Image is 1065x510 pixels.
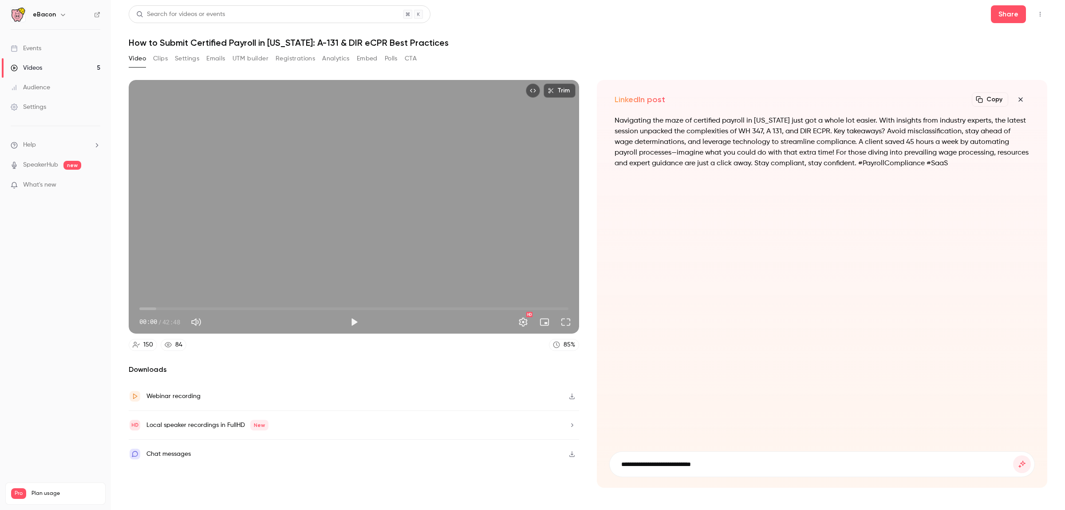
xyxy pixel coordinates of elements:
a: 84 [161,339,186,351]
div: 85 % [564,340,575,350]
button: Emails [206,52,225,66]
div: Search for videos or events [136,10,225,19]
div: Local speaker recordings in FullHD [146,420,268,430]
span: / [158,317,162,327]
span: Help [23,140,36,150]
button: Embed video [526,84,540,98]
h2: LinkedIn post [615,94,665,105]
span: Plan usage [32,490,100,497]
div: Events [11,44,41,53]
span: New [250,420,268,430]
button: Clips [153,52,168,66]
div: Audience [11,83,50,92]
li: help-dropdown-opener [11,140,100,150]
button: Video [129,52,146,66]
button: Polls [385,52,398,66]
a: SpeakerHub [23,160,58,170]
div: Settings [11,103,46,112]
button: Embed [357,52,378,66]
div: Chat messages [146,449,191,459]
button: Trim [544,84,576,98]
button: Play [345,313,363,331]
button: Mute [187,313,205,331]
button: Share [991,5,1026,23]
button: Copy [972,92,1008,107]
p: Navigating the maze of certified payroll in [US_STATE] just got a whole lot easier. With insights... [615,116,1029,169]
span: 00:00 [139,317,157,327]
h1: How to Submit Certified Payroll in [US_STATE]: A-131 & DIR eCPR Best Practices [129,37,1047,48]
div: Webinar recording [146,391,201,402]
button: Registrations [276,52,315,66]
div: Videos [11,64,42,72]
span: Pro [11,488,26,499]
h2: Downloads [129,364,579,375]
img: eBacon [11,8,25,22]
div: 150 [143,340,153,350]
button: Top Bar Actions [1033,7,1047,21]
button: Settings [514,313,532,331]
button: UTM builder [233,52,268,66]
button: Analytics [322,52,350,66]
button: Settings [175,52,199,66]
button: Turn on miniplayer [536,313,553,331]
span: new [63,161,81,170]
button: CTA [405,52,417,66]
button: Full screen [557,313,575,331]
span: 42:48 [162,317,180,327]
a: 150 [129,339,157,351]
div: HD [526,312,532,317]
h6: eBacon [33,10,56,19]
div: 84 [175,340,182,350]
div: 00:00 [139,317,180,327]
span: What's new [23,180,56,190]
a: 85% [549,339,579,351]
